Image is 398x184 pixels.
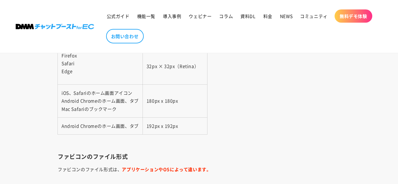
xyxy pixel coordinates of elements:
span: コラム [219,13,233,19]
b: アプリケーションやOSによって違います。 [122,166,211,172]
a: NEWS [276,9,296,23]
span: 料金 [263,13,272,19]
span: 公式ガイド [107,13,130,19]
a: 資料DL [237,9,259,23]
span: ウェビナー [189,13,212,19]
td: iOS、Safariのホーム画面アイコン Android Chromeのホーム画面、タブ Mac Safariのブックマーク [58,85,143,118]
img: 株式会社DMM Boost [16,24,94,29]
a: 機能一覧 [133,9,159,23]
a: お問い合わせ [106,29,144,43]
span: コミュニティ [300,13,328,19]
a: 公式ガイド [103,9,133,23]
td: 180px x 180px [143,85,207,118]
span: 導入事例 [163,13,181,19]
span: 機能一覧 [137,13,155,19]
a: 導入事例 [159,9,185,23]
td: Chrome Firefox Safari Edge [58,35,143,85]
a: コラム [215,9,237,23]
span: 無料デモ体験 [340,13,367,19]
a: 料金 [260,9,276,23]
a: 無料デモ体験 [335,9,372,23]
a: コミュニティ [296,9,331,23]
span: NEWS [280,13,293,19]
a: ウェビナー [185,9,215,23]
p: ファビコンのファイル形式は、 [58,165,340,174]
p: 32px × 32px（Retina） [147,62,203,70]
td: Android Chromeのホーム画面、タブ [58,117,143,134]
h3: ファビコンのファイル形式 [58,153,340,160]
td: 192px x 192px [143,117,207,134]
span: 資料DL [240,13,255,19]
span: お問い合わせ [111,33,139,39]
